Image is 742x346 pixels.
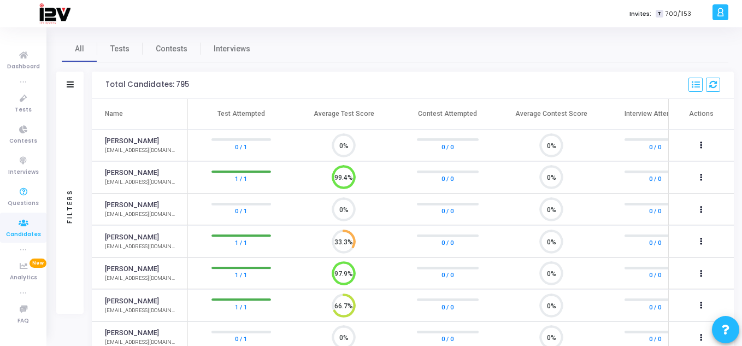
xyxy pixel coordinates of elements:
[30,259,46,268] span: New
[235,206,247,216] a: 0 / 1
[629,9,651,19] label: Invites:
[105,200,159,210] a: [PERSON_NAME]
[603,99,707,130] th: Interview Attempted
[656,10,663,18] span: T
[75,43,84,55] span: All
[105,146,176,155] div: [EMAIL_ADDRESS][DOMAIN_NAME]
[15,105,32,115] span: Tests
[441,333,454,344] a: 0 / 0
[441,301,454,312] a: 0 / 0
[235,237,247,248] a: 1 / 1
[105,136,159,146] a: [PERSON_NAME]
[105,264,159,274] a: [PERSON_NAME]
[235,333,247,344] a: 0 / 1
[110,43,129,55] span: Tests
[156,43,187,55] span: Contests
[105,210,176,219] div: [EMAIL_ADDRESS][DOMAIN_NAME]
[105,178,176,186] div: [EMAIL_ADDRESS][DOMAIN_NAME]
[105,168,159,178] a: [PERSON_NAME]
[105,274,176,283] div: [EMAIL_ADDRESS][DOMAIN_NAME]
[105,243,176,251] div: [EMAIL_ADDRESS][DOMAIN_NAME]
[188,99,292,130] th: Test Attempted
[6,230,41,239] span: Candidates
[666,9,691,19] span: 700/1153
[649,301,661,312] a: 0 / 0
[7,62,40,72] span: Dashboard
[9,137,37,146] span: Contests
[441,237,454,248] a: 0 / 0
[65,146,75,266] div: Filters
[105,307,176,315] div: [EMAIL_ADDRESS][DOMAIN_NAME]
[441,269,454,280] a: 0 / 0
[105,328,159,338] a: [PERSON_NAME]
[10,273,37,283] span: Analytics
[441,173,454,184] a: 0 / 0
[668,99,734,130] th: Actions
[17,316,29,326] span: FAQ
[499,99,603,130] th: Average Contest Score
[8,168,39,177] span: Interviews
[105,109,123,119] div: Name
[649,206,661,216] a: 0 / 0
[292,99,396,130] th: Average Test Score
[235,173,247,184] a: 1 / 1
[105,232,159,243] a: [PERSON_NAME]
[39,3,70,25] img: logo
[649,237,661,248] a: 0 / 0
[649,141,661,152] a: 0 / 0
[649,173,661,184] a: 0 / 0
[8,199,39,208] span: Questions
[214,43,250,55] span: Interviews
[235,141,247,152] a: 0 / 1
[105,296,159,307] a: [PERSON_NAME]
[396,99,499,130] th: Contest Attempted
[649,269,661,280] a: 0 / 0
[235,301,247,312] a: 1 / 1
[235,269,247,280] a: 1 / 1
[441,141,454,152] a: 0 / 0
[649,333,661,344] a: 0 / 0
[441,206,454,216] a: 0 / 0
[105,80,189,89] div: Total Candidates: 795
